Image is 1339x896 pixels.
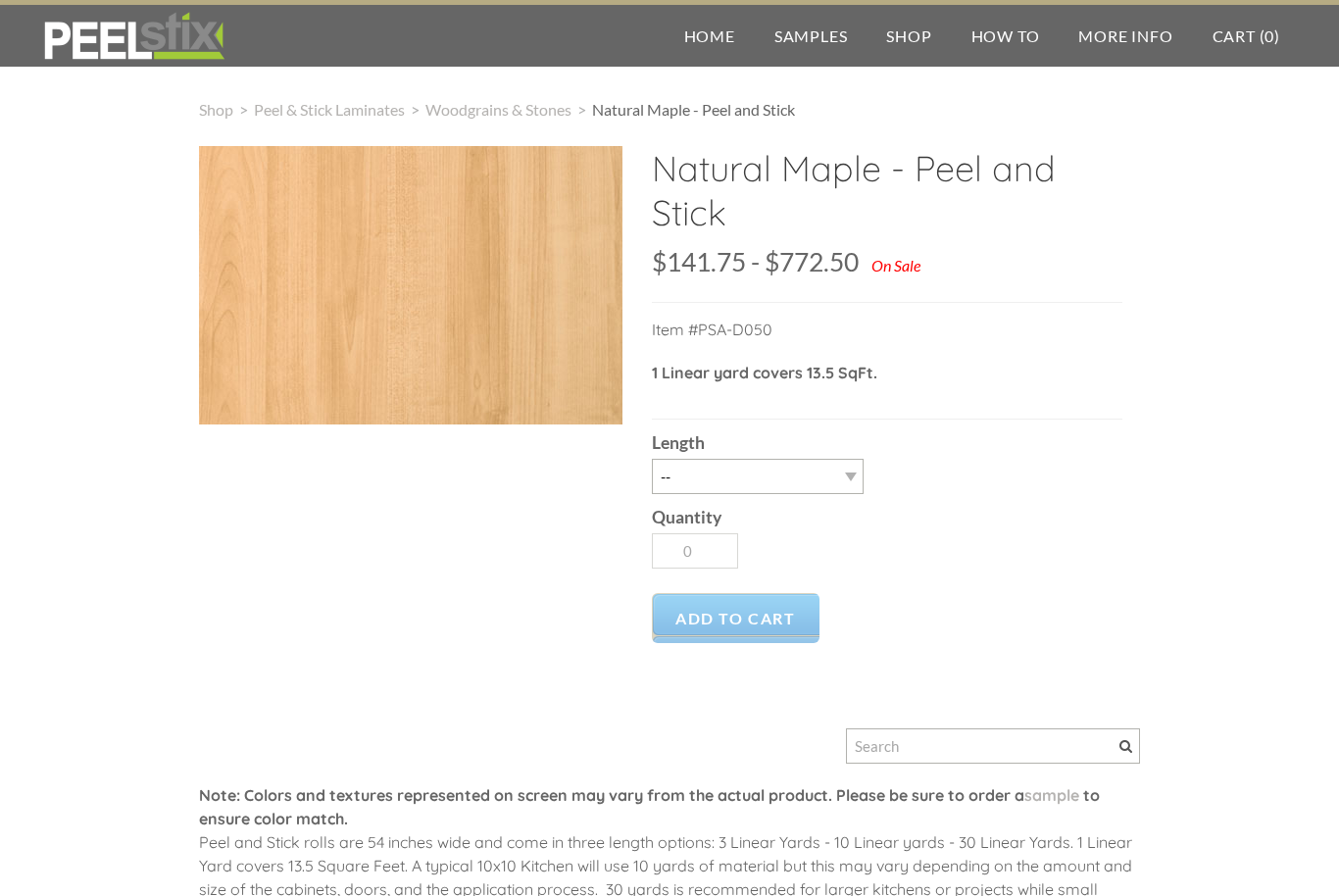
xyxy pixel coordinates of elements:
[952,5,1060,67] a: How To
[199,785,1100,828] font: Note: Colors and textures represented on screen may vary from the actual product. Please be sure ...
[425,100,571,119] a: Woodgrains & Stones
[233,100,254,119] span: >
[652,318,1122,361] p: Item #PSA-D050
[1119,740,1132,753] span: Search
[652,146,1122,249] h2: Natural Maple - Peel and Stick
[1265,26,1274,45] span: 0
[571,100,592,119] span: >
[652,363,877,382] strong: 1 Linear yard covers 13.5 SqFt.
[1193,5,1300,67] a: Cart (0)
[755,5,868,67] a: Samples
[867,5,951,67] a: Shop
[199,100,233,119] a: Shop
[405,100,425,119] span: >
[665,5,755,67] a: Home
[1024,785,1079,805] a: sample
[652,432,705,453] b: Length
[254,100,405,119] a: Peel & Stick Laminates
[871,256,920,274] div: On Sale
[39,12,228,61] img: REFACE SUPPLIES
[652,246,859,277] span: $141.75 - $772.50
[652,507,721,527] b: Quantity
[592,100,795,119] span: Natural Maple - Peel and Stick
[1059,5,1192,67] a: More Info
[652,593,819,643] a: Add to Cart
[846,728,1140,764] input: Search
